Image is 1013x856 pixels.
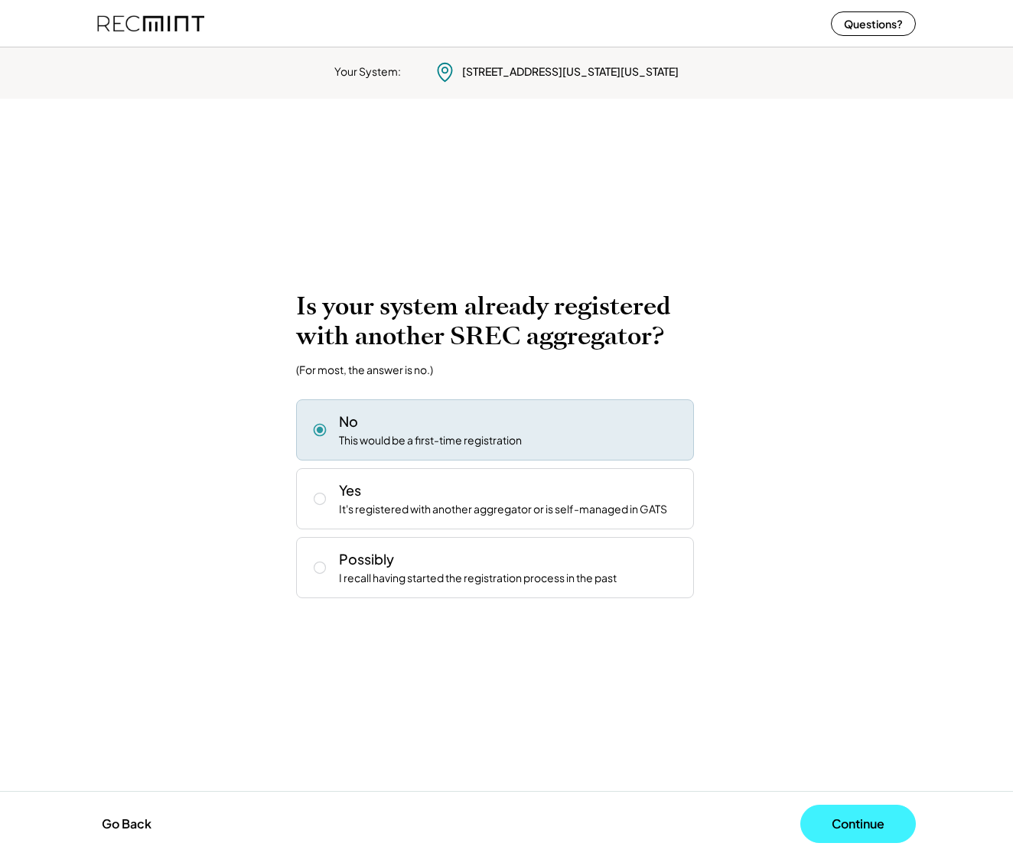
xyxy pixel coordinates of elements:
div: (For most, the answer is no.) [296,363,433,376]
h2: Is your system already registered with another SREC aggregator? [296,291,717,351]
div: [STREET_ADDRESS][US_STATE][US_STATE] [462,64,679,80]
div: Yes [339,480,361,500]
button: Continue [800,805,916,843]
div: I recall having started the registration process in the past [339,571,617,586]
div: This would be a first-time registration [339,433,522,448]
img: recmint-logotype%403x%20%281%29.jpeg [97,3,204,44]
div: No [339,412,358,431]
div: It's registered with another aggregator or is self-managed in GATS [339,502,667,517]
div: Your System: [334,64,401,80]
button: Questions? [831,11,916,36]
div: Possibly [339,549,394,568]
button: Go Back [97,807,156,841]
